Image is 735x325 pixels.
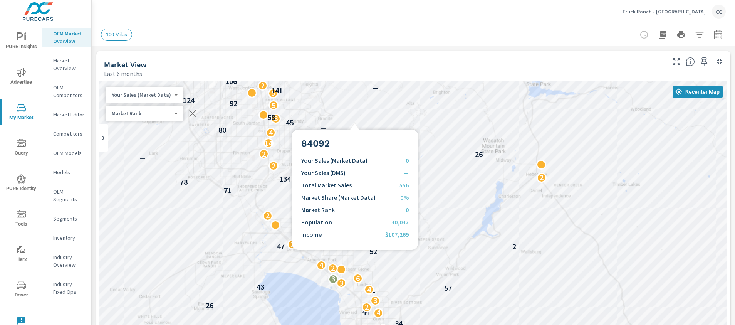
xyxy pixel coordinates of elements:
[183,96,195,105] p: 124
[686,57,695,66] span: Find the biggest opportunities in your market for your inventory. Understand by postal code where...
[261,81,265,90] p: 2
[42,213,91,224] div: Segments
[362,307,370,317] p: 44
[230,99,237,108] p: 92
[53,149,85,157] p: OEM Models
[356,274,360,283] p: 6
[266,211,270,220] p: 2
[274,114,278,123] p: 3
[225,77,237,86] p: 106
[106,110,177,117] div: Your Sales (Market Data)
[265,138,272,148] p: 14
[373,296,377,305] p: 3
[3,68,40,87] span: Advertise
[42,147,91,159] div: OEM Models
[42,232,91,244] div: Inventory
[53,168,85,176] p: Models
[224,186,232,195] p: 71
[277,241,285,251] p: 47
[53,253,85,269] p: Industry Overview
[104,69,142,78] p: Last 6 months
[377,164,384,173] p: 35
[673,27,689,42] button: Print Report
[304,239,312,248] p: 34
[372,83,378,92] p: —
[139,153,146,163] p: —
[271,88,275,98] p: 5
[540,173,544,182] p: 2
[42,109,91,120] div: Market Editor
[53,188,85,203] p: OEM Segments
[3,210,40,229] span: Tools
[257,282,264,291] p: 43
[53,30,85,45] p: OEM Market Overview
[112,91,171,98] p: Your Sales (Market Data)
[331,263,335,273] p: 2
[53,57,85,72] p: Market Overview
[369,247,377,256] p: 52
[104,61,147,69] h5: Market View
[365,302,369,312] p: 2
[622,8,706,15] p: Truck Ranch - [GEOGRAPHIC_DATA]
[53,215,85,222] p: Segments
[53,111,85,118] p: Market Editor
[42,82,91,101] div: OEM Competitors
[272,161,275,170] p: 2
[698,56,710,68] span: Save this to your personalized report
[180,177,188,187] p: 78
[319,260,323,269] p: 4
[670,56,683,68] button: Make Fullscreen
[106,91,177,99] div: Your Sales (Market Data)
[475,150,483,159] p: 26
[710,27,726,42] button: Select Date Range
[42,186,91,205] div: OEM Segments
[101,32,132,37] span: 100 Miles
[42,55,91,74] div: Market Overview
[444,283,452,293] p: 57
[712,5,726,19] div: CC
[42,251,91,271] div: Industry Overview
[290,240,294,249] p: 3
[321,123,327,133] p: —
[3,139,40,158] span: Query
[53,280,85,296] p: Industry Fixed Ops
[42,28,91,47] div: OEM Market Overview
[269,128,273,137] p: 4
[367,285,371,294] p: 4
[369,287,375,296] p: —
[279,174,291,184] p: 134
[339,278,343,288] p: 3
[3,32,40,51] span: PURE Insights
[262,149,266,158] p: 2
[692,27,707,42] button: Apply Filters
[112,110,171,117] p: Market Rank
[218,125,226,135] p: 80
[673,86,723,98] button: Recenter Map
[307,98,313,107] p: —
[42,278,91,298] div: Industry Fixed Ops
[53,130,85,138] p: Competitors
[206,301,213,310] p: 26
[376,308,380,317] p: 4
[272,101,275,110] p: 5
[713,56,726,68] button: Minimize Widget
[3,103,40,122] span: My Market
[3,281,40,300] span: Driver
[286,118,294,127] p: 45
[53,234,85,242] p: Inventory
[271,86,283,95] p: 141
[331,274,335,283] p: 3
[3,174,40,193] span: PURE Identity
[42,128,91,140] div: Competitors
[655,27,670,42] button: "Export Report to PDF"
[3,245,40,264] span: Tier2
[676,88,720,95] span: Recenter Map
[53,84,85,99] p: OEM Competitors
[267,113,275,122] p: 58
[512,242,516,251] p: 2
[42,167,91,178] div: Models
